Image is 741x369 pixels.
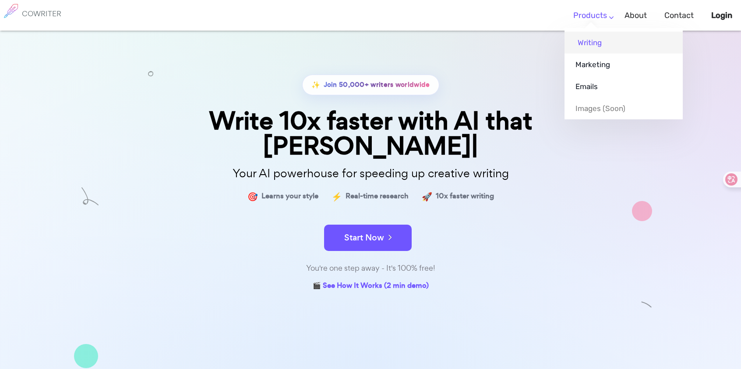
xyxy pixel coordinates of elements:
h6: COWRITER [22,10,61,18]
a: About [625,3,647,29]
a: Writing [565,32,683,54]
b: Login [711,11,732,20]
button: Start Now [324,225,412,251]
span: 10x faster writing [436,190,494,203]
span: ⚡ [332,190,342,203]
span: Join 50,000+ writers worldwide [324,79,430,91]
span: Learns your style [261,190,318,203]
a: Emails [565,75,683,97]
a: Contact [664,3,694,29]
img: shape [632,201,652,221]
img: shape [641,300,652,311]
span: 🎯 [247,190,258,203]
img: shape [81,188,99,206]
div: Write 10x faster with AI that [PERSON_NAME] [152,108,589,158]
div: You're one step away - It's 100% free! [152,262,589,275]
p: Your AI powerhouse for speeding up creative writing [152,164,589,183]
a: Marketing [565,54,683,75]
img: shape [148,71,153,76]
a: 🎬 See How It Works (2 min demo) [313,279,429,293]
img: shape [74,344,98,368]
span: 🚀 [422,190,432,203]
a: Login [711,3,732,29]
span: Real-time research [346,190,409,203]
a: Products [573,3,607,29]
span: ✨ [311,79,320,91]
